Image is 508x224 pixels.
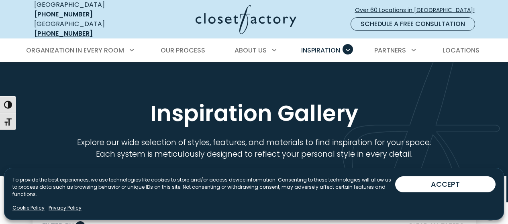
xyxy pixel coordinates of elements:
[355,3,481,17] a: Over 60 Locations in [GEOGRAPHIC_DATA]!
[12,176,395,198] p: To provide the best experiences, we use technologies like cookies to store and/or access device i...
[34,29,93,38] a: [PHONE_NUMBER]
[49,204,82,212] a: Privacy Policy
[196,5,296,34] img: Closet Factory Logo
[355,6,481,14] span: Over 60 Locations in [GEOGRAPHIC_DATA]!
[374,46,406,55] span: Partners
[443,46,479,55] span: Locations
[395,176,496,192] button: ACCEPT
[20,39,488,62] nav: Primary Menu
[12,204,45,212] a: Cookie Policy
[26,46,124,55] span: Organization in Every Room
[161,46,205,55] span: Our Process
[34,10,93,19] a: [PHONE_NUMBER]
[235,46,267,55] span: About Us
[33,100,476,127] h1: Inspiration Gallery
[351,17,475,31] a: Schedule a Free Consultation
[70,137,438,160] p: Explore our wide selection of styles, features, and materials to find inspiration for your space....
[34,19,133,38] div: [GEOGRAPHIC_DATA]
[301,46,340,55] span: Inspiration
